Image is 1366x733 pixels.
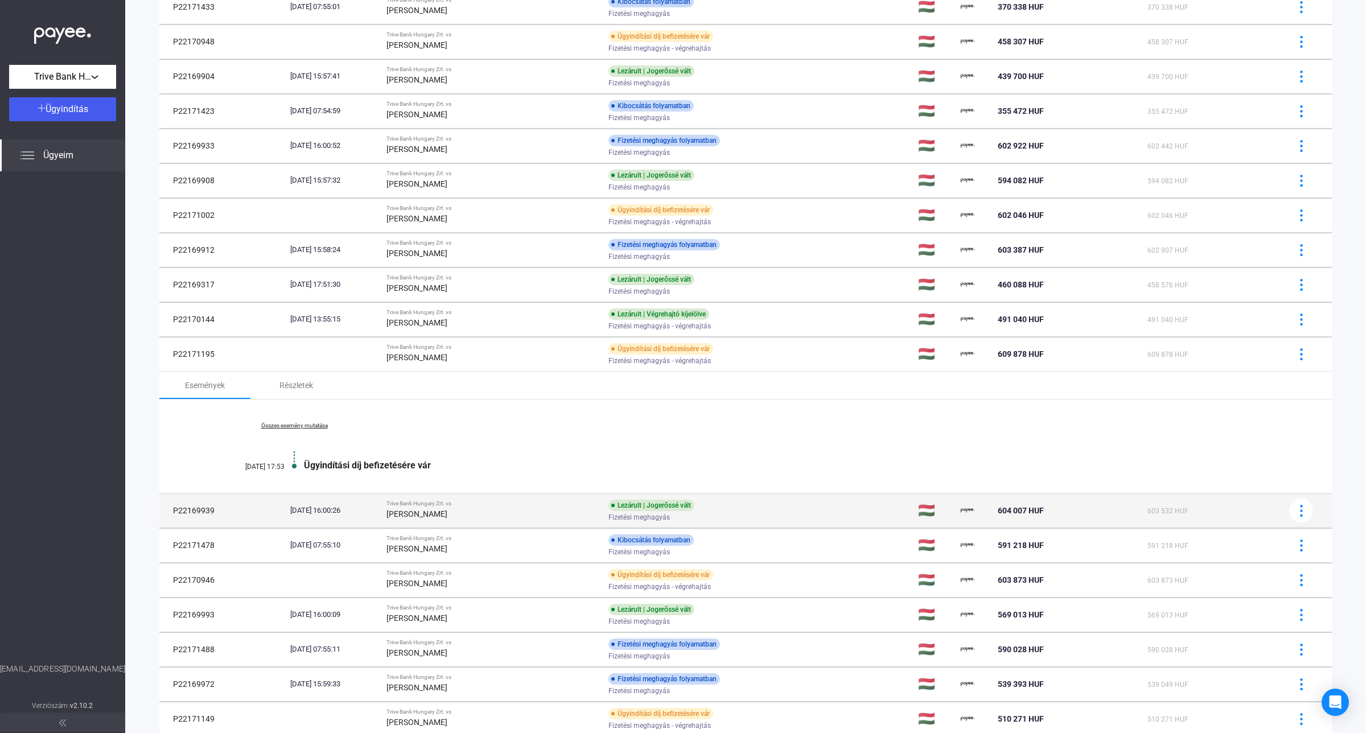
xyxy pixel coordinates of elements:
strong: [PERSON_NAME] [386,110,447,119]
div: [DATE] 07:55:11 [290,644,377,655]
span: 439 700 HUF [1147,73,1188,81]
div: [DATE] 15:57:32 [290,175,377,186]
div: Trive Bank Hungary Zrt. vs [386,344,599,351]
span: 603 873 HUF [1147,576,1188,584]
span: 591 218 HUF [1147,542,1188,550]
span: Fizetési meghagyás [608,545,670,559]
td: P22171002 [159,198,286,232]
span: Fizetési meghagyás [608,285,670,298]
img: payee-logo [961,347,974,361]
span: Fizetési meghagyás - végrehajtás [608,42,711,55]
span: Fizetési meghagyás [608,7,670,20]
div: Open Intercom Messenger [1322,689,1349,716]
td: P22169933 [159,129,286,163]
span: 458 576 HUF [1147,281,1188,289]
td: P22169993 [159,598,286,632]
strong: [PERSON_NAME] [386,6,447,15]
span: 603 873 HUF [998,575,1044,584]
span: Fizetési meghagyás [608,250,670,263]
button: more-blue [1289,134,1313,158]
span: Fizetési meghagyás [608,111,670,125]
img: payee-logo [961,538,974,552]
div: Ügyindítási díj befizetésére vár [608,204,713,216]
div: Ügyindítási díj befizetésére vár [608,343,713,355]
img: more-blue [1295,505,1307,517]
span: 458 307 HUF [998,37,1044,46]
span: 569 013 HUF [998,610,1044,619]
td: 🇭🇺 [914,493,956,528]
img: payee-logo [961,312,974,326]
div: Trive Bank Hungary Zrt. vs [386,604,599,611]
span: Fizetési meghagyás - végrehajtás [608,215,711,229]
img: white-payee-white-dot.svg [34,21,91,44]
div: [DATE] 15:59:33 [290,678,377,690]
strong: [PERSON_NAME] [386,40,447,50]
span: 539 393 HUF [998,680,1044,689]
div: [DATE] 16:00:52 [290,140,377,151]
div: Trive Bank Hungary Zrt. vs [386,66,599,73]
button: more-blue [1289,168,1313,192]
td: 🇭🇺 [914,198,956,232]
img: payee-logo [961,608,974,621]
td: P22169972 [159,667,286,701]
span: 569 013 HUF [1147,611,1188,619]
span: Fizetési meghagyás - végrehajtás [608,719,711,732]
button: more-blue [1289,707,1313,731]
span: Ügyeim [43,149,73,162]
span: 370 338 HUF [998,2,1044,11]
span: Fizetési meghagyás [608,615,670,628]
span: 591 218 HUF [998,541,1044,550]
div: Trive Bank Hungary Zrt. vs [386,101,599,108]
div: Ügyindítási díj befizetésére vár [304,460,1275,471]
div: Fizetési meghagyás folyamatban [608,239,720,250]
div: Kibocsátás folyamatban [608,100,694,112]
div: Trive Bank Hungary Zrt. vs [386,674,599,681]
td: 🇭🇺 [914,598,956,632]
img: more-blue [1295,540,1307,551]
strong: [PERSON_NAME] [386,249,447,258]
div: [DATE] 07:54:59 [290,105,377,117]
span: 609 878 HUF [1147,351,1188,359]
strong: [PERSON_NAME] [386,353,447,362]
div: [DATE] 16:00:26 [290,505,377,516]
div: Lezárult | Jogerőssé vált [608,274,694,285]
span: Fizetési meghagyás [608,684,670,698]
strong: v2.10.2 [70,702,93,710]
button: more-blue [1289,342,1313,366]
div: Lezárult | Jogerőssé vált [608,604,694,615]
div: [DATE] 17:51:30 [290,279,377,290]
img: more-blue [1295,713,1307,725]
strong: [PERSON_NAME] [386,145,447,154]
img: more-blue [1295,105,1307,117]
span: Fizetési meghagyás [608,76,670,90]
span: Fizetési meghagyás [608,146,670,159]
span: 510 271 HUF [1147,715,1188,723]
div: Trive Bank Hungary Zrt. vs [386,709,599,715]
td: 🇭🇺 [914,302,956,336]
img: payee-logo [961,278,974,291]
span: 458 307 HUF [1147,38,1188,46]
td: 🇭🇺 [914,233,956,267]
a: Összes esemény mutatása [216,422,372,429]
strong: [PERSON_NAME] [386,648,447,657]
td: P22169908 [159,163,286,197]
button: more-blue [1289,533,1313,557]
img: more-blue [1295,244,1307,256]
td: 🇭🇺 [914,563,956,597]
strong: [PERSON_NAME] [386,214,447,223]
img: more-blue [1295,609,1307,621]
button: more-blue [1289,672,1313,696]
td: P22171423 [159,94,286,128]
div: Ügyindítási díj befizetésére vár [608,569,713,580]
img: plus-white.svg [38,104,46,112]
div: Ügyindítási díj befizetésére vár [608,31,713,42]
img: more-blue [1295,574,1307,586]
img: more-blue [1295,1,1307,13]
div: Trive Bank Hungary Zrt. vs [386,500,599,507]
div: [DATE] 16:00:09 [290,609,377,620]
button: more-blue [1289,238,1313,262]
strong: [PERSON_NAME] [386,718,447,727]
div: Kibocsátás folyamatban [608,534,694,546]
span: Fizetési meghagyás - végrehajtás [608,319,711,333]
div: Trive Bank Hungary Zrt. vs [386,31,599,38]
